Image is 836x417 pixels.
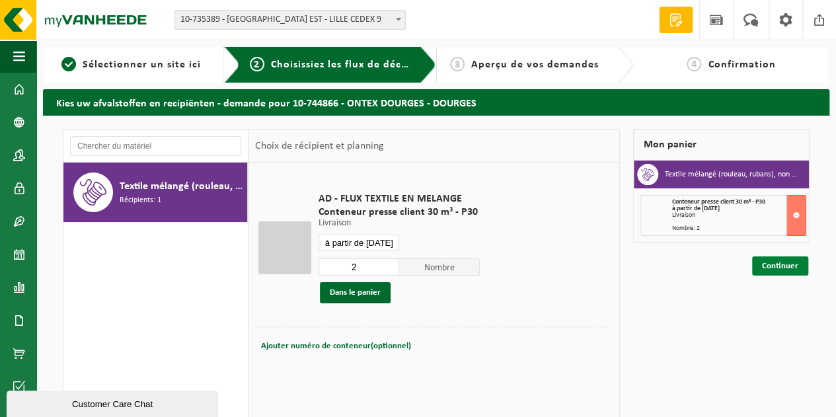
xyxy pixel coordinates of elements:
span: 1 [61,57,76,71]
span: Aperçu de vos demandes [471,59,599,70]
a: Continuer [752,256,808,276]
h3: Textile mélangé (rouleau, rubans), non recyclable [665,164,800,185]
a: 1Sélectionner un site ici [50,57,213,73]
div: Mon panier [633,129,810,161]
span: Récipients: 1 [120,194,161,207]
div: Nombre: 2 [672,225,806,232]
strong: à partir de [DATE] [672,205,720,212]
span: 3 [450,57,465,71]
p: Livraison [319,219,480,228]
input: Chercher du matériel [70,136,241,156]
span: Nombre [399,258,480,276]
span: Textile mélangé (rouleau, rubans), non recyclable [120,178,244,194]
span: 4 [687,57,701,71]
span: 10-735389 - SUEZ RV NORD EST - LILLE CEDEX 9 [174,10,406,30]
span: Choisissiez les flux de déchets et récipients [271,59,491,70]
span: Ajouter numéro de conteneur(optionnel) [261,342,411,350]
span: 10-735389 - SUEZ RV NORD EST - LILLE CEDEX 9 [175,11,405,29]
iframe: chat widget [7,388,221,417]
span: 2 [250,57,264,71]
button: Ajouter numéro de conteneur(optionnel) [260,337,412,356]
div: Livraison [672,212,806,219]
span: Confirmation [708,59,775,70]
span: AD - FLUX TEXTILE EN MELANGE [319,192,480,206]
button: Textile mélangé (rouleau, rubans), non recyclable Récipients: 1 [63,163,248,222]
span: Conteneur presse client 30 m³ - P30 [672,198,765,206]
input: Sélectionnez date [319,235,399,251]
h2: Kies uw afvalstoffen en recipiënten - demande pour 10-744866 - ONTEX DOURGES - DOURGES [43,89,829,115]
span: Sélectionner un site ici [83,59,201,70]
div: Choix de récipient et planning [248,130,391,163]
span: Conteneur presse client 30 m³ - P30 [319,206,480,219]
button: Dans le panier [320,282,391,303]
